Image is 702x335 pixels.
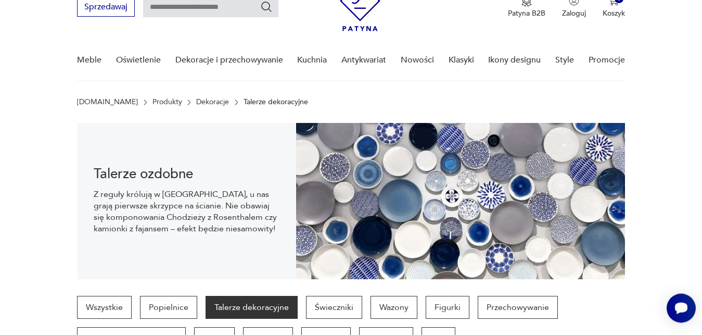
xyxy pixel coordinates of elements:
[603,8,625,18] p: Koszyk
[77,296,132,319] a: Wszystkie
[77,4,135,11] a: Sprzedawaj
[555,40,574,80] a: Style
[77,40,101,80] a: Meble
[94,168,279,180] h1: Talerze ozdobne
[244,98,308,106] p: Talerze dekoracyjne
[478,296,558,319] a: Przechowywanie
[426,296,469,319] a: Figurki
[508,8,545,18] p: Patyna B2B
[589,40,625,80] a: Promocje
[341,40,386,80] a: Antykwariat
[206,296,298,319] a: Talerze dekoracyjne
[371,296,417,319] a: Wazony
[562,8,586,18] p: Zaloguj
[196,98,229,106] a: Dekoracje
[116,40,161,80] a: Oświetlenie
[152,98,182,106] a: Produkty
[175,40,283,80] a: Dekoracje i przechowywanie
[401,40,434,80] a: Nowości
[297,40,327,80] a: Kuchnia
[94,189,279,234] p: Z reguły królują w [GEOGRAPHIC_DATA], u nas grają pierwsze skrzypce na ścianie. Nie obawiaj się k...
[260,1,273,13] button: Szukaj
[296,123,624,279] img: b5931c5a27f239c65a45eae948afacbd.jpg
[488,40,541,80] a: Ikony designu
[77,98,138,106] a: [DOMAIN_NAME]
[306,296,362,319] a: Świeczniki
[449,40,474,80] a: Klasyki
[667,293,696,322] iframe: Smartsupp widget button
[140,296,197,319] a: Popielnice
